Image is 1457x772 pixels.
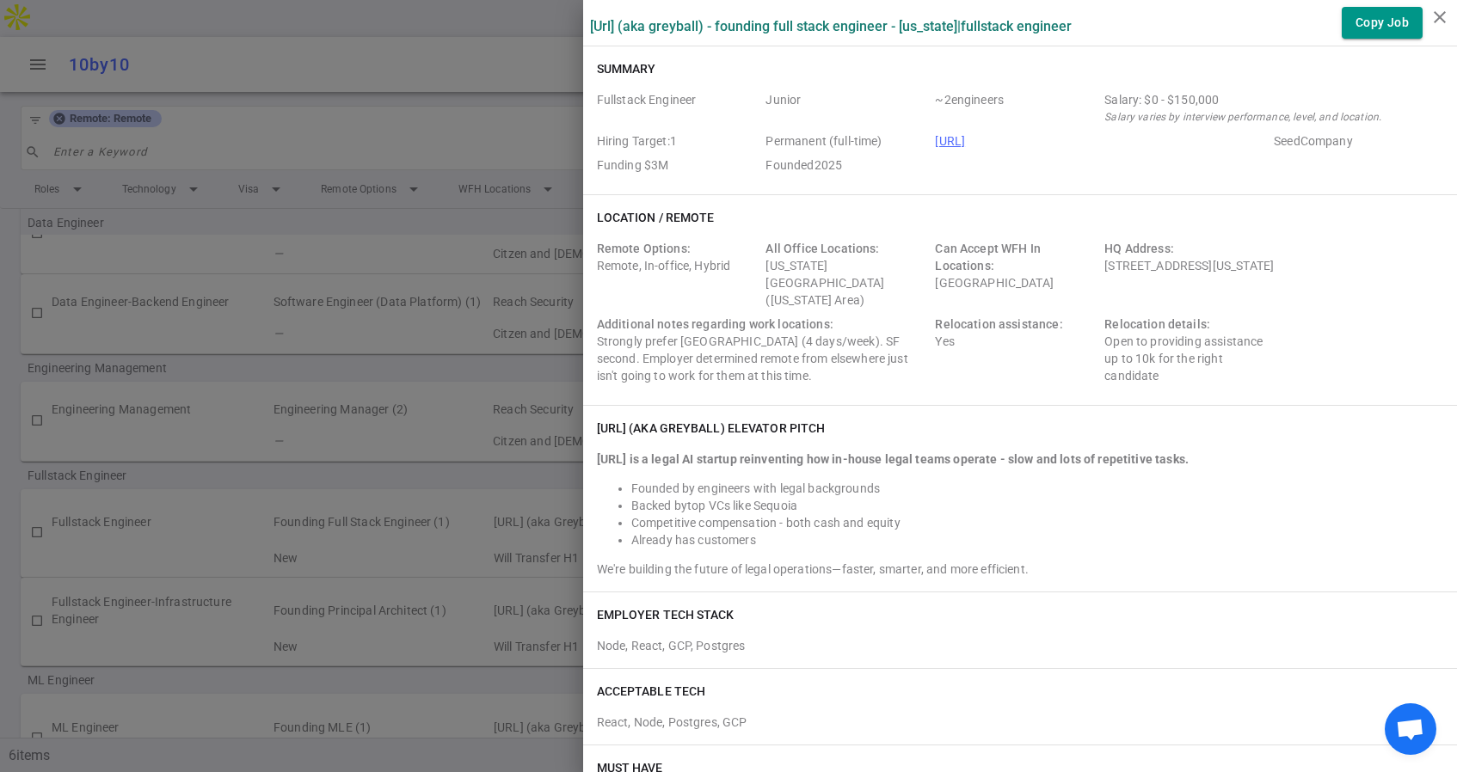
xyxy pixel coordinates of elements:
span: Backed by [631,499,687,512]
span: Employer Stage e.g. Series A [1274,132,1436,150]
div: [US_STATE][GEOGRAPHIC_DATA] ([US_STATE] Area) [765,240,928,309]
div: Open to providing assistance up to 10k for the right candidate [1104,316,1267,384]
span: HQ Address: [1104,242,1174,255]
span: Company URL [935,132,1267,150]
h6: Location / Remote [597,209,715,226]
span: Level [765,91,928,126]
span: Additional notes regarding work locations: [597,317,833,331]
div: Open chat [1385,703,1436,755]
span: Team Count [935,91,1097,126]
div: Remote, In-office, Hybrid [597,240,759,309]
div: We're building the future of legal operations—faster, smarter, and more efficient. [597,561,1443,578]
span: Employer Founded [765,156,928,174]
div: Strongly prefer [GEOGRAPHIC_DATA] (4 days/week). SF second. Employer determined remote from elsew... [597,316,929,384]
label: [URL] (aka Greyball) - Founding Full Stack Engineer - [US_STATE] | Fullstack Engineer [590,18,1072,34]
i: Salary varies by interview performance, level, and location. [1104,111,1381,123]
span: Relocation details: [1104,317,1210,331]
span: Remote Options: [597,242,691,255]
a: [URL] [935,134,965,148]
div: [STREET_ADDRESS][US_STATE] [1104,240,1436,309]
div: React, Node, Postgres, GCP [597,707,1443,731]
h6: Summary [597,60,656,77]
h6: ACCEPTABLE TECH [597,683,706,700]
span: All Office Locations: [765,242,879,255]
h6: EMPLOYER TECH STACK [597,606,735,623]
span: Employer Founding [597,156,759,174]
li: top VCs like Sequoia [631,497,1443,514]
span: Hiring Target [597,132,759,150]
div: Yes [935,316,1097,384]
div: [GEOGRAPHIC_DATA] [935,240,1097,309]
button: Copy Job [1342,7,1423,39]
span: Relocation assistance: [935,317,1062,331]
span: Node, React, GCP, Postgres [597,639,746,653]
span: Competitive compensation - both cash and equity [631,516,901,530]
strong: [URL] is a legal AI startup reinventing how in-house legal teams operate - slow and lots of repet... [597,452,1189,466]
i: close [1429,7,1450,28]
span: Job Type [765,132,928,150]
span: Can Accept WFH In Locations: [935,242,1041,273]
span: Roles [597,91,759,126]
span: Already has customers [631,533,756,547]
div: Salary Range [1104,91,1436,108]
h6: [URL] (aka Greyball) elevator pitch [597,420,826,437]
li: Founded by engineers with legal backgrounds [631,480,1443,497]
